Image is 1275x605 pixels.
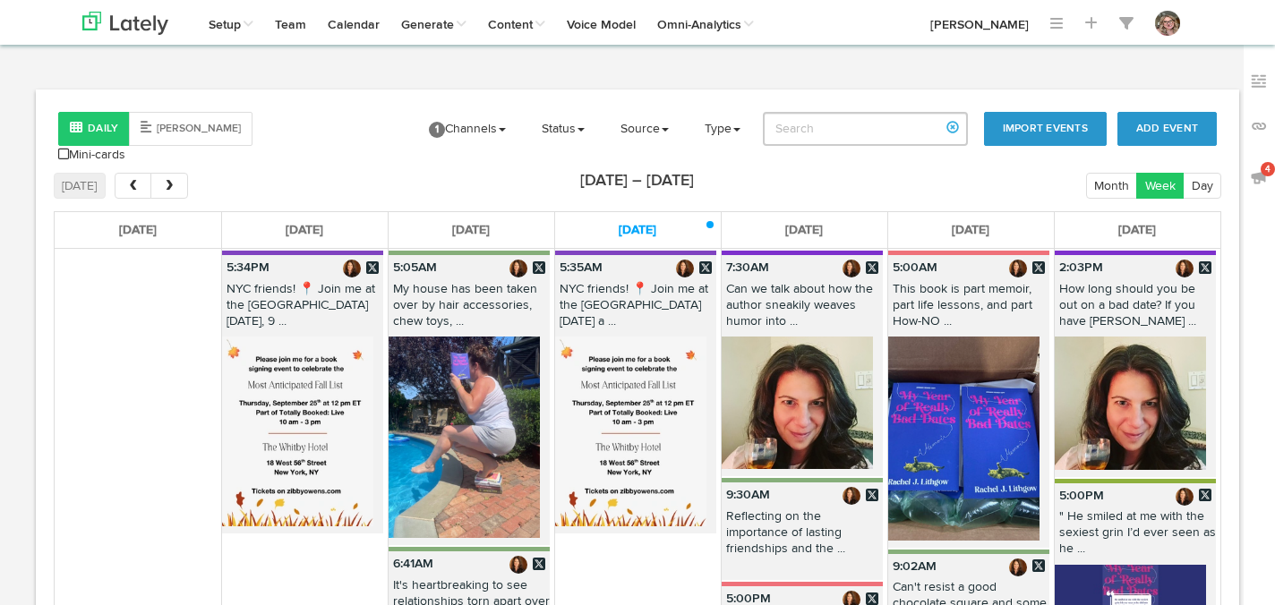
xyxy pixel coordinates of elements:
img: OhcUycdS6u5e6MDkMfFl [1155,11,1180,36]
b: 5:35AM [560,261,603,274]
button: next [150,173,187,199]
img: yBE6qotuR1Cgs08l0tps [888,337,1040,540]
p: How long should you be out on a bad date? If you have [PERSON_NAME] ... [1055,281,1217,337]
img: announcements_off.svg [1250,168,1268,186]
b: 5:00PM [726,592,771,605]
button: Day [1183,173,1221,199]
b: 9:30AM [726,489,770,501]
h2: [DATE] – [DATE] [580,173,694,191]
img: CDTPidzw_normal.jpg [1176,260,1194,277]
img: logo_lately_bg_light.svg [82,12,168,35]
span: [DATE] [785,224,823,236]
img: CDTPidzw_normal.jpg [1009,260,1027,277]
span: [DATE] [119,224,157,236]
b: 9:02AM [893,560,937,573]
img: CDTPidzw_normal.jpg [343,260,361,277]
img: CDTPidzw_normal.jpg [843,260,860,277]
p: Can we talk about how the author sneakily weaves humor into ... [722,281,883,337]
span: 4 [1261,162,1275,176]
b: 5:00PM [1059,490,1104,502]
span: [DATE] [286,224,323,236]
b: 2:03PM [1059,261,1103,274]
img: LsJe1IK4RXiy1x6pEWsA [389,337,540,538]
button: Import Events [984,112,1107,146]
img: CDTPidzw_normal.jpg [676,260,694,277]
img: CDTPidzw_normal.jpg [509,260,527,277]
img: CDTPidzw_normal.jpg [1176,488,1194,506]
a: 1Channels [415,107,519,151]
img: CDTPidzw_normal.jpg [1009,558,1027,576]
b: 6:41AM [393,558,433,570]
span: [DATE] [619,224,656,236]
b: 5:00AM [893,261,937,274]
p: " He smiled at me with the sexiest grin I’d ever seen as he ... [1055,508,1217,565]
button: Daily [58,112,130,146]
img: CDTPidzw_normal.jpg [843,487,860,505]
p: My house has been taken over by hair accessories, chew toys, ... [389,281,550,337]
span: [DATE] [952,224,989,236]
b: 7:30AM [726,261,769,274]
img: links_off.svg [1250,117,1268,135]
a: Source [607,107,682,151]
span: [DATE] [1118,224,1156,236]
p: This book is part memoir, part life lessons, and part How-NO ... [888,281,1049,337]
p: NYC friends! 📍 Join me at the [GEOGRAPHIC_DATA] [DATE], 9 ... [222,281,383,337]
button: [DATE] [54,173,106,199]
a: Status [528,107,598,151]
button: Month [1086,173,1138,199]
img: HiKJdstrTfuois7IlabO [722,337,873,469]
img: HiKJdstrTfuois7IlabO [1055,337,1207,470]
button: Week [1136,173,1184,199]
input: Search [763,112,968,146]
img: 0YJX2rIrTlWna3loh5ka [555,337,706,526]
p: NYC friends! 📍 Join me at the [GEOGRAPHIC_DATA][DATE] a ... [555,281,716,337]
p: Reflecting on the importance of lasting friendships and the ... [722,508,883,565]
div: Style [58,112,252,146]
b: 5:34PM [227,261,270,274]
a: Mini-cards [58,146,125,164]
button: prev [115,173,151,199]
button: [PERSON_NAME] [129,112,252,146]
b: 5:05AM [393,261,437,274]
a: Type [691,107,754,151]
button: Add Event [1117,112,1217,146]
span: [DATE] [452,224,490,236]
img: CDTPidzw_normal.jpg [509,556,527,574]
img: 0YJX2rIrTlWna3loh5ka [222,337,373,526]
iframe: Opens a widget where you can find more information [1159,551,1257,596]
img: keywords_off.svg [1250,72,1268,90]
span: 1 [429,122,445,138]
